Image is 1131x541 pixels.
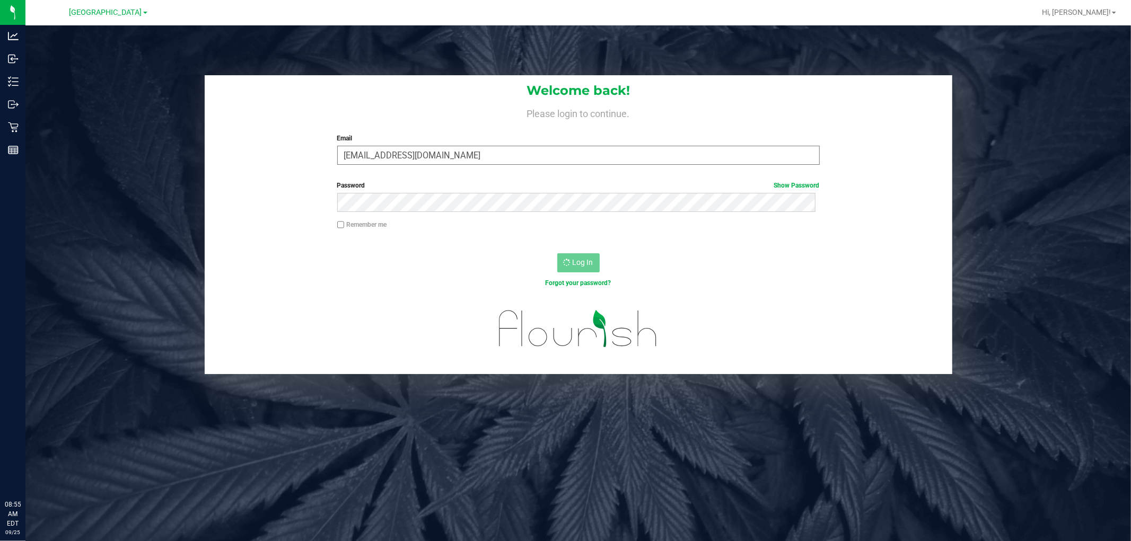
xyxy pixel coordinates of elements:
[205,84,952,97] h1: Welcome back!
[8,99,19,110] inline-svg: Outbound
[8,54,19,64] inline-svg: Inbound
[337,134,820,143] label: Email
[69,8,142,17] span: [GEOGRAPHIC_DATA]
[546,279,611,287] a: Forgot your password?
[5,500,21,528] p: 08:55 AM EDT
[774,182,820,189] a: Show Password
[8,122,19,132] inline-svg: Retail
[5,528,21,536] p: 09/25
[8,145,19,155] inline-svg: Reports
[8,31,19,41] inline-svg: Analytics
[337,221,345,228] input: Remember me
[337,182,365,189] span: Password
[205,106,952,119] h4: Please login to continue.
[8,76,19,87] inline-svg: Inventory
[573,258,593,267] span: Log In
[557,253,600,272] button: Log In
[485,299,672,359] img: flourish_logo.svg
[337,220,387,229] label: Remember me
[1042,8,1111,16] span: Hi, [PERSON_NAME]!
